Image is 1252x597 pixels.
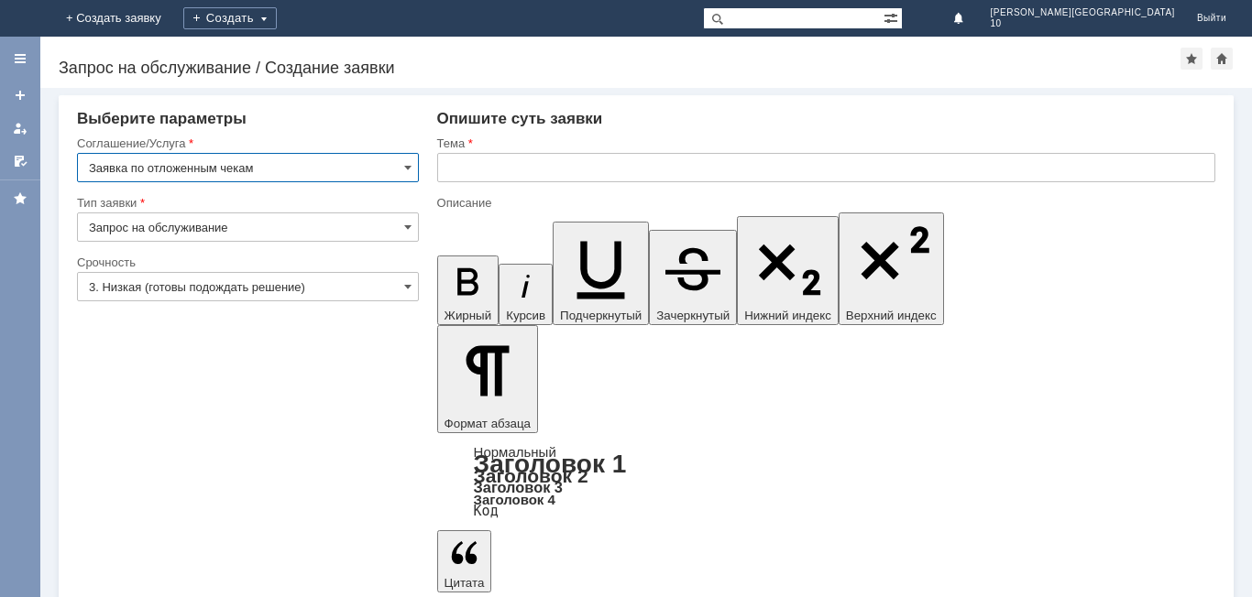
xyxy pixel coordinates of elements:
span: Расширенный поиск [884,8,902,26]
a: Код [474,503,499,519]
div: Соглашение/Услуга [77,137,415,149]
a: Мои заявки [5,114,35,143]
button: Верхний индекс [839,212,944,325]
div: Формат абзаца [437,446,1215,517]
div: Добавить в избранное [1181,48,1203,70]
div: Тип заявки [77,197,415,209]
span: Нижний индекс [744,309,831,322]
a: Заголовок 2 [474,465,588,486]
span: Курсив [506,309,545,322]
span: Верхний индекс [846,309,937,322]
a: Мои согласования [5,147,35,176]
button: Нижний индекс [737,216,839,325]
button: Цитата [437,530,492,592]
a: Заголовок 3 [474,479,563,495]
a: Заголовок 4 [474,492,555,507]
span: Цитата [445,576,485,590]
button: Курсив [499,264,553,325]
span: Зачеркнутый [656,309,730,322]
div: Сделать домашней страницей [1211,48,1233,70]
a: Заголовок 1 [474,450,627,478]
span: Жирный [445,309,492,322]
a: Создать заявку [5,81,35,110]
span: Выберите параметры [77,110,247,127]
div: Описание [437,197,1212,209]
div: Срочность [77,256,415,268]
span: Опишите суть заявки [437,110,603,127]
span: 10 [991,18,1175,29]
div: Создать [183,7,277,29]
span: Подчеркнутый [560,309,642,322]
span: Формат абзаца [445,417,531,430]
button: Подчеркнутый [553,222,649,325]
button: Зачеркнутый [649,230,737,325]
div: Запрос на обслуживание / Создание заявки [59,59,1181,77]
button: Жирный [437,255,500,325]
button: Формат абзаца [437,325,538,433]
span: [PERSON_NAME][GEOGRAPHIC_DATA] [991,7,1175,18]
div: Тема [437,137,1212,149]
a: Нормальный [474,444,556,460]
